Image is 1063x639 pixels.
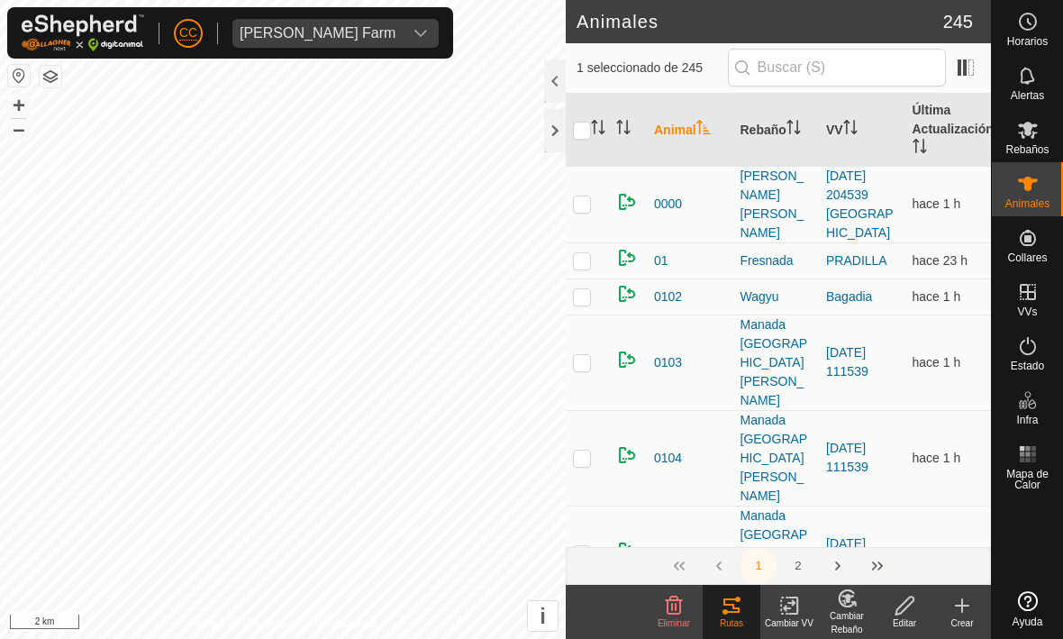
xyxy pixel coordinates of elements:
th: Rebaño [733,94,820,167]
div: Manada [GEOGRAPHIC_DATA][PERSON_NAME] [740,411,813,506]
span: Estado [1011,361,1044,371]
div: dropdown trigger [403,19,439,48]
button: Last Page [859,548,895,584]
span: 245 [943,8,973,35]
img: returning on [616,191,638,213]
span: Horarios [1007,36,1048,47]
a: Política de Privacidad [190,616,294,632]
div: Cambiar VV [760,616,818,630]
div: Manada [GEOGRAPHIC_DATA][PERSON_NAME] [740,507,813,601]
a: Contáctenos [315,616,376,632]
img: returning on [616,349,638,370]
div: Manada [GEOGRAPHIC_DATA][PERSON_NAME] [740,315,813,410]
button: Restablecer Mapa [8,65,30,87]
div: [PERSON_NAME] [PERSON_NAME] [740,167,813,242]
a: [DATE] 111539 [826,345,868,379]
button: Capas del Mapa [40,66,61,87]
th: VV [819,94,905,167]
span: 8 sept 2025, 16:32 [913,289,961,304]
img: returning on [616,283,638,305]
span: 8 sept 2025, 16:31 [913,546,961,561]
span: Animales [1005,198,1049,209]
span: 7 sept 2025, 18:34 [913,253,968,268]
span: 0000 [654,195,682,214]
th: Animal [647,94,733,167]
div: Crear [933,616,991,630]
input: Buscar (S) [728,49,946,87]
img: returning on [616,444,638,466]
a: Bagadia [826,289,872,304]
span: 0106 [654,544,682,563]
p-sorticon: Activar para ordenar [786,123,801,137]
a: [DATE] 204539 [GEOGRAPHIC_DATA] [826,169,894,240]
div: Cambiar Rebaño [818,609,876,636]
button: + [8,95,30,116]
span: 1 seleccionado de 245 [577,59,728,78]
img: returning on [616,540,638,561]
p-sorticon: Activar para ordenar [913,141,927,156]
div: Editar [876,616,933,630]
span: Eliminar [658,618,690,628]
img: returning on [616,247,638,269]
span: Alarcia Monja Farm [232,19,403,48]
p-sorticon: Activar para ordenar [591,123,605,137]
img: Logo Gallagher [22,14,144,51]
h2: Animales [577,11,943,32]
a: [DATE] 111539 [826,441,868,474]
p-sorticon: Activar para ordenar [696,123,711,137]
span: 0102 [654,288,682,306]
span: 0104 [654,449,682,468]
button: – [8,118,30,140]
th: Última Actualización [905,94,992,167]
span: Infra [1016,415,1038,425]
button: 1 [740,548,777,584]
a: Ayuda [992,584,1063,634]
a: PRADILLA [826,253,887,268]
div: Wagyu [740,288,813,306]
span: 8 sept 2025, 16:33 [913,196,961,211]
span: i [540,604,546,628]
span: 0103 [654,353,682,372]
span: VVs [1017,306,1037,317]
button: Next Page [820,548,856,584]
div: Rutas [703,616,760,630]
button: 2 [780,548,816,584]
span: 8 sept 2025, 16:32 [913,355,961,370]
p-sorticon: Activar para ordenar [616,123,631,137]
span: Alertas [1011,90,1044,101]
span: Ayuda [1013,616,1043,627]
button: i [528,601,558,631]
div: [PERSON_NAME] Farm [240,26,395,41]
p-sorticon: Activar para ordenar [843,123,858,137]
a: [DATE] 111539 [826,536,868,570]
span: Collares [1007,252,1047,263]
span: Mapa de Calor [996,469,1058,490]
span: 8 sept 2025, 16:32 [913,451,961,465]
span: 01 [654,251,668,270]
div: Fresnada [740,251,813,270]
span: Rebaños [1005,144,1049,155]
